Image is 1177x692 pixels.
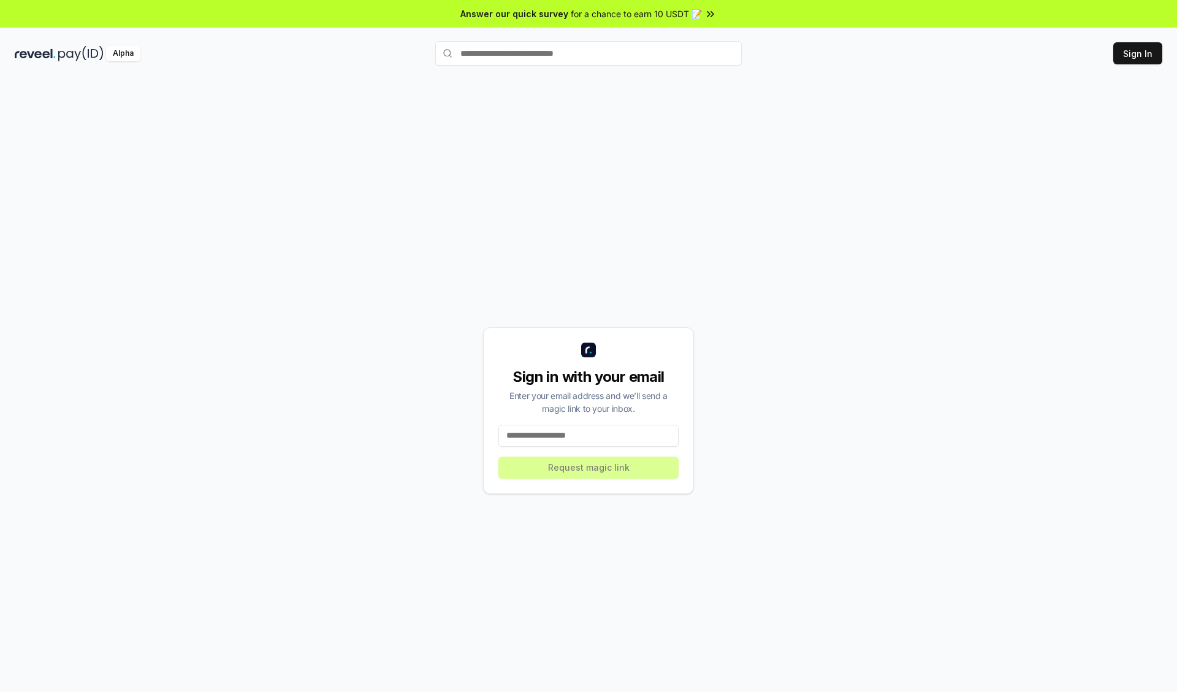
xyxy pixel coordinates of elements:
span: for a chance to earn 10 USDT 📝 [571,7,702,20]
div: Enter your email address and we’ll send a magic link to your inbox. [498,389,679,415]
img: reveel_dark [15,46,56,61]
img: pay_id [58,46,104,61]
img: logo_small [581,343,596,357]
div: Sign in with your email [498,367,679,387]
div: Alpha [106,46,140,61]
button: Sign In [1113,42,1162,64]
span: Answer our quick survey [460,7,568,20]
